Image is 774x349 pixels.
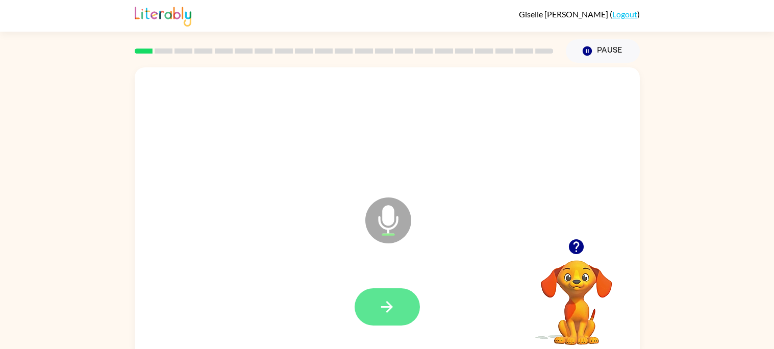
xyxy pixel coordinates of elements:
[135,4,191,27] img: Literably
[566,39,640,63] button: Pause
[519,9,610,19] span: Giselle [PERSON_NAME]
[612,9,637,19] a: Logout
[519,9,640,19] div: ( )
[526,244,628,346] video: Your browser must support playing .mp4 files to use Literably. Please try using another browser.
